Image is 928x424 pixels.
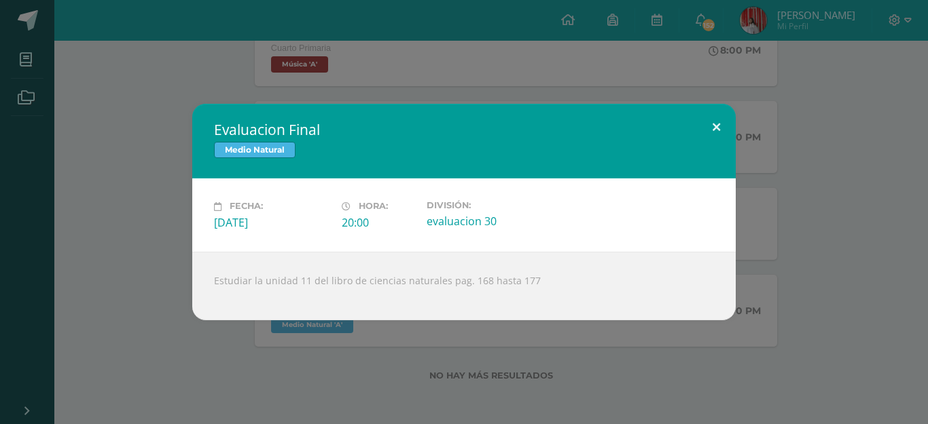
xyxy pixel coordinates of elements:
[427,214,543,229] div: evaluacion 30
[697,104,736,150] button: Close (Esc)
[192,252,736,320] div: Estudiar la unidad 11 del libro de ciencias naturales pag. 168 hasta 177
[214,120,714,139] h2: Evaluacion Final
[230,201,263,212] span: Fecha:
[214,215,331,230] div: [DATE]
[214,142,296,158] span: Medio Natural
[359,201,388,212] span: Hora:
[342,215,416,230] div: 20:00
[427,200,543,210] label: División:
